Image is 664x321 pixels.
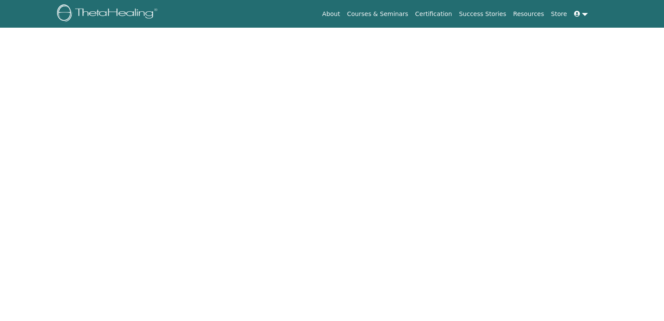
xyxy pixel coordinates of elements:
a: Certification [412,6,455,22]
img: logo.png [57,4,160,24]
a: Success Stories [456,6,510,22]
a: Resources [510,6,548,22]
a: About [319,6,343,22]
a: Store [548,6,571,22]
a: Courses & Seminars [344,6,412,22]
